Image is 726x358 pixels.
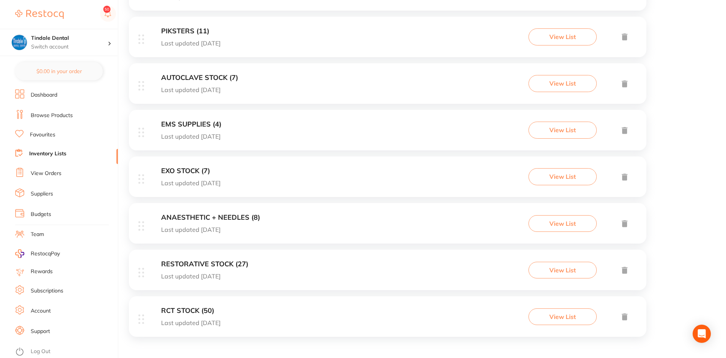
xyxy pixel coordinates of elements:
div: EMS SUPPLIES (4)Last updated [DATE]View List [129,110,646,156]
p: Switch account [31,43,108,51]
button: View List [528,28,597,45]
button: View List [528,262,597,278]
h3: RESTORATIVE STOCK (27) [161,260,248,268]
button: View List [528,75,597,92]
div: AUTOCLAVE STOCK (7)Last updated [DATE]View List [129,63,646,110]
div: Open Intercom Messenger [693,325,711,343]
div: PIKSTERS (11)Last updated [DATE]View List [129,17,646,63]
button: $0.00 in your order [15,62,103,80]
img: RestocqPay [15,249,24,258]
button: View List [528,122,597,138]
a: Browse Products [31,112,73,119]
div: ANAESTHETIC + NEEDLES (8)Last updated [DATE]View List [129,203,646,250]
button: View List [528,168,597,185]
a: Team [31,231,44,238]
h3: PIKSTERS (11) [161,27,221,35]
a: Log Out [31,348,50,355]
div: EXO STOCK (7)Last updated [DATE]View List [129,156,646,203]
a: Dashboard [31,91,57,99]
button: View List [528,215,597,232]
p: Last updated [DATE] [161,40,221,47]
a: Account [31,307,51,315]
h3: RCT STOCK (50) [161,307,221,315]
a: View Orders [31,170,61,177]
a: Restocq Logo [15,6,64,23]
img: Tindale Dental [12,35,27,50]
a: Inventory Lists [29,150,66,158]
a: Favourites [30,131,55,139]
button: Log Out [15,346,116,358]
h3: EMS SUPPLIES (4) [161,120,221,128]
button: View List [528,308,597,325]
h3: AUTOCLAVE STOCK (7) [161,74,238,82]
img: Restocq Logo [15,10,64,19]
div: RESTORATIVE STOCK (27)Last updated [DATE]View List [129,250,646,296]
a: Support [31,328,50,335]
p: Last updated [DATE] [161,86,238,93]
a: Subscriptions [31,287,63,295]
div: RCT STOCK (50)Last updated [DATE]View List [129,296,646,343]
p: Last updated [DATE] [161,273,248,280]
p: Last updated [DATE] [161,319,221,326]
h3: ANAESTHETIC + NEEDLES (8) [161,214,260,222]
h4: Tindale Dental [31,34,108,42]
a: Budgets [31,211,51,218]
span: RestocqPay [31,250,60,258]
a: RestocqPay [15,249,60,258]
a: Rewards [31,268,53,275]
h3: EXO STOCK (7) [161,167,221,175]
p: Last updated [DATE] [161,180,221,186]
a: Suppliers [31,190,53,198]
p: Last updated [DATE] [161,133,221,140]
p: Last updated [DATE] [161,226,260,233]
